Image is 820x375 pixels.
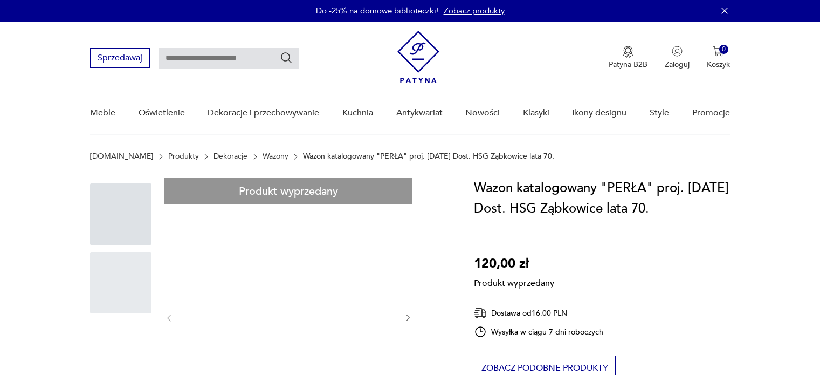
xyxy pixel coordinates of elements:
[303,152,554,161] p: Wazon katalogowany "PERŁA" proj. [DATE] Dost. HSG Ząbkowice lata 70.
[672,46,683,57] img: Ikonka użytkownika
[263,152,288,161] a: Wazony
[168,152,199,161] a: Produkty
[572,92,626,134] a: Ikony designu
[280,51,293,64] button: Szukaj
[609,46,647,70] button: Patyna B2B
[90,48,150,68] button: Sprzedawaj
[474,274,554,289] p: Produkt wyprzedany
[474,254,554,274] p: 120,00 zł
[665,46,690,70] button: Zaloguj
[707,59,730,70] p: Koszyk
[713,46,723,57] img: Ikona koszyka
[342,92,373,134] a: Kuchnia
[707,46,730,70] button: 0Koszyk
[474,306,487,320] img: Ikona dostawy
[692,92,730,134] a: Promocje
[208,92,319,134] a: Dekoracje i przechowywanie
[665,59,690,70] p: Zaloguj
[397,31,439,83] img: Patyna - sklep z meblami i dekoracjami vintage
[623,46,633,58] img: Ikona medalu
[90,152,153,161] a: [DOMAIN_NAME]
[139,92,185,134] a: Oświetlenie
[90,92,115,134] a: Meble
[213,152,247,161] a: Dekoracje
[650,92,669,134] a: Style
[523,92,549,134] a: Klasyki
[444,5,505,16] a: Zobacz produkty
[90,55,150,63] a: Sprzedawaj
[474,178,730,219] h1: Wazon katalogowany "PERŁA" proj. [DATE] Dost. HSG Ząbkowice lata 70.
[609,46,647,70] a: Ikona medaluPatyna B2B
[719,45,728,54] div: 0
[396,92,443,134] a: Antykwariat
[465,92,500,134] a: Nowości
[474,325,603,338] div: Wysyłka w ciągu 7 dni roboczych
[474,306,603,320] div: Dostawa od 16,00 PLN
[316,5,438,16] p: Do -25% na domowe biblioteczki!
[609,59,647,70] p: Patyna B2B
